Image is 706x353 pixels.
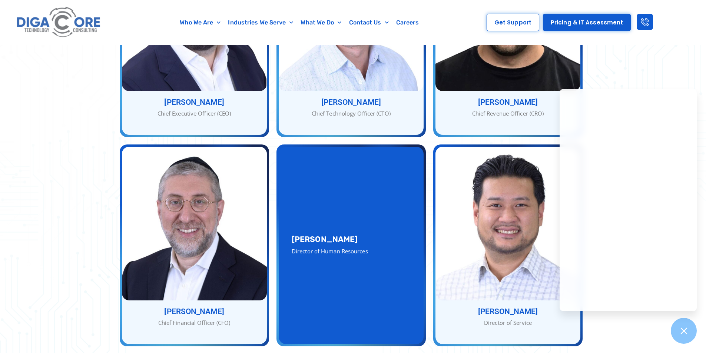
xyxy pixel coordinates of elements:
img: Dan-Lee -Director of Service [435,147,580,301]
a: What We Do [297,14,345,31]
h3: [PERSON_NAME] [122,99,267,106]
div: Chief Financial Officer (CFO) [122,319,267,327]
div: Director of Service [435,319,580,327]
nav: Menu [139,14,460,31]
div: Chief Technology Officer (CTO) [279,109,424,118]
h3: [PERSON_NAME] [435,308,580,316]
div: Chief Executive Officer (CEO) [122,109,267,118]
a: Pricing & IT Assessment [543,14,631,31]
h3: [PERSON_NAME] [122,308,267,316]
a: Get Support [487,14,539,31]
img: Shimon-Lax - Chief Financial Officer (CFO) [122,147,267,301]
span: Get Support [494,20,531,25]
img: Digacore logo 1 [14,4,103,41]
a: Industries We Serve [224,14,297,31]
a: Who We Are [176,14,224,31]
a: Careers [392,14,423,31]
div: Director of Human Resources [292,247,411,256]
h3: [PERSON_NAME] [435,99,580,106]
a: Contact Us [345,14,392,31]
h3: [PERSON_NAME] [292,235,411,243]
span: Pricing & IT Assessment [551,20,623,25]
iframe: Chatgenie Messenger [560,89,697,311]
h3: [PERSON_NAME] [279,99,424,106]
div: Chief Revenue Officer (CRO) [435,109,580,118]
